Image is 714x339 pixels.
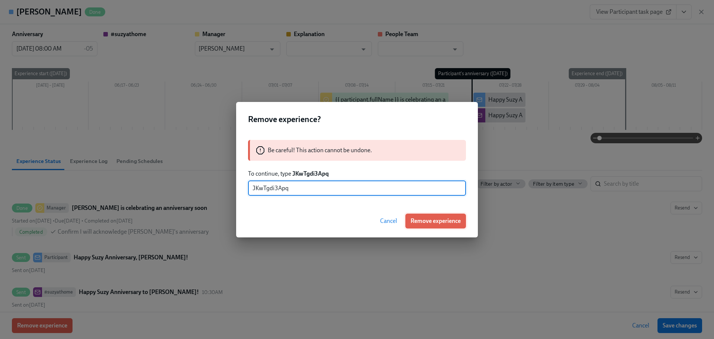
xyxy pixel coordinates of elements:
button: Remove experience [405,214,466,228]
h2: Remove experience? [248,114,466,125]
strong: JKwTgdi3Apq [292,170,329,177]
button: Cancel [375,214,402,228]
span: Cancel [380,217,397,225]
p: To continue, type [248,170,466,178]
span: Remove experience [411,217,461,225]
p: Be careful! This action cannot be undone. [268,146,372,154]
